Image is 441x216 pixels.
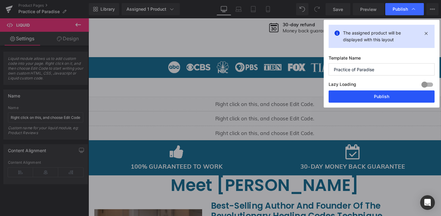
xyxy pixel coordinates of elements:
span: Publish [393,6,408,12]
b: Secure Payment [292,4,330,10]
button: Publish [329,90,435,103]
label: Lazy Loading [329,80,356,90]
h3: Best-Selling Author And Founder Of The Revolutionary Healing Codes Technique [129,192,364,213]
label: Template Name [329,55,435,63]
h1: 30-DAY MONEY BACK GUARANTEE [185,150,371,161]
h3: Meet [PERSON_NAME] [6,165,364,186]
p: Multiple payment options [292,10,363,16]
p: The assigned product will be displayed with this layout [343,30,420,43]
strong: 30-day refund [204,4,238,10]
div: Open Intercom Messenger [420,195,435,210]
p: Money back guarantee [204,10,271,16]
